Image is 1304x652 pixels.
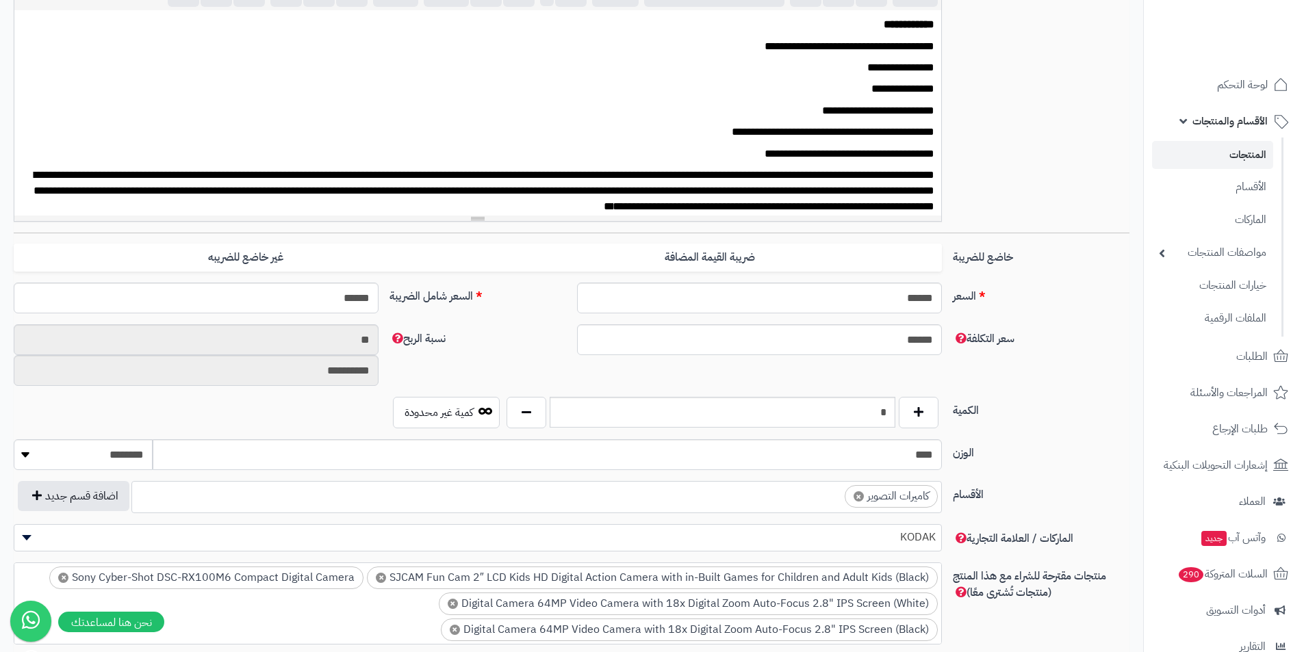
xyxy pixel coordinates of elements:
[376,573,386,583] span: ×
[384,283,572,304] label: السعر شامل الضريبة
[1206,601,1266,620] span: أدوات التسويق
[1152,521,1296,554] a: وآتس آبجديد
[1211,10,1291,39] img: logo-2.png
[1152,172,1273,202] a: الأقسام
[1190,383,1268,402] span: المراجعات والأسئلة
[1192,112,1268,131] span: الأقسام والمنتجات
[14,244,478,272] label: غير خاضع للضريبه
[947,481,1135,503] label: الأقسام
[1152,304,1273,333] a: الملفات الرقمية
[947,283,1135,304] label: السعر
[1152,594,1296,627] a: أدوات التسويق
[58,573,68,583] span: ×
[448,599,458,609] span: ×
[953,568,1106,601] span: منتجات مقترحة للشراء مع هذا المنتج (منتجات تُشترى معًا)
[1152,271,1273,300] a: خيارات المنتجات
[947,397,1135,419] label: الكمية
[367,566,938,589] li: SJCAM Fun Cam 2″ LCD Kids HD Digital Action Camera with in-Built Games for Children and Adult Kid...
[1152,68,1296,101] a: لوحة التحكم
[1217,75,1268,94] span: لوحة التحكم
[1201,531,1227,546] span: جديد
[1152,238,1273,268] a: مواصفات المنتجات
[1212,419,1268,439] span: طلبات الإرجاع
[1152,205,1273,235] a: الماركات
[947,244,1135,265] label: خاضع للضريبة
[1152,340,1296,373] a: الطلبات
[953,330,1014,347] span: سعر التكلفة
[1152,485,1296,518] a: العملاء
[1152,413,1296,445] a: طلبات الإرجاع
[389,330,446,347] span: نسبة الربح
[1179,567,1203,582] span: 290
[845,485,938,508] li: كاميرات التصوير
[1152,558,1296,590] a: السلات المتروكة290
[1200,528,1266,547] span: وآتس آب
[947,439,1135,461] label: الوزن
[1177,564,1268,584] span: السلات المتروكة
[1236,347,1268,366] span: الطلبات
[14,524,942,551] span: KODAK
[1152,141,1273,169] a: المنتجات
[953,530,1073,547] span: الماركات / العلامة التجارية
[1152,376,1296,409] a: المراجعات والأسئلة
[18,481,129,511] button: اضافة قسم جديد
[450,625,460,635] span: ×
[478,244,942,272] label: ضريبة القيمة المضافة
[439,592,938,615] li: Digital Camera 64MP Video Camera with 18x Digital Zoom Auto-Focus 2.8" IPS Screen (White)
[49,566,363,589] li: Sony Cyber-Shot DSC-RX100M6 Compact Digital Camera
[441,618,938,641] li: Digital Camera 64MP Video Camera with 18x Digital Zoom Auto-Focus 2.8" IPS Screen (Black)
[1164,456,1268,475] span: إشعارات التحويلات البنكية
[854,491,864,501] span: ×
[1152,449,1296,482] a: إشعارات التحويلات البنكية
[14,527,941,547] span: KODAK
[1239,492,1266,511] span: العملاء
